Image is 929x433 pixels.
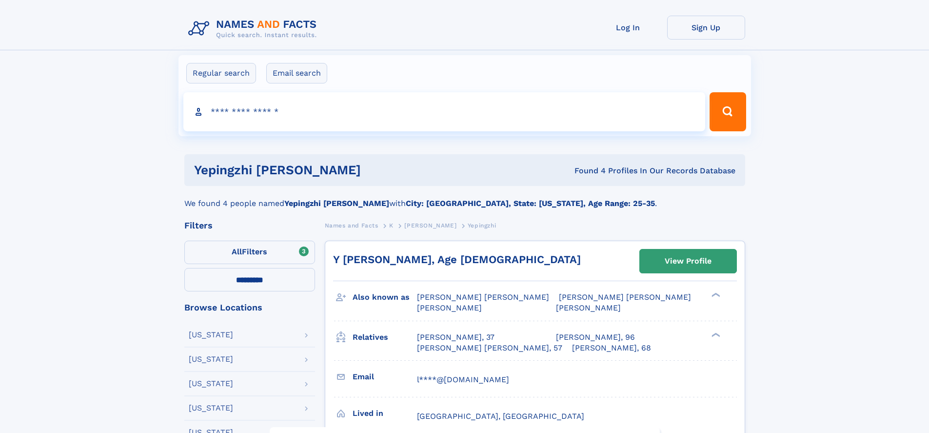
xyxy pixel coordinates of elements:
[640,249,736,273] a: View Profile
[353,289,417,306] h3: Also known as
[189,331,233,339] div: [US_STATE]
[404,222,456,229] span: [PERSON_NAME]
[183,92,706,131] input: search input
[406,199,655,208] b: City: [GEOGRAPHIC_DATA], State: [US_STATE], Age Range: 25-35
[589,16,667,40] a: Log In
[184,16,325,42] img: Logo Names and Facts
[389,222,394,229] span: K
[284,199,389,208] b: Yepingzhi [PERSON_NAME]
[665,250,712,272] div: View Profile
[353,329,417,346] h3: Relatives
[572,343,651,353] a: [PERSON_NAME], 68
[468,222,496,229] span: Yepingzhi
[184,241,315,264] label: Filters
[710,92,746,131] button: Search Button
[232,247,242,256] span: All
[709,292,721,298] div: ❯
[417,343,562,353] a: [PERSON_NAME] [PERSON_NAME], 57
[186,63,256,83] label: Regular search
[556,303,621,312] span: [PERSON_NAME]
[417,303,482,312] span: [PERSON_NAME]
[194,164,468,176] h1: yepingzhi [PERSON_NAME]
[667,16,745,40] a: Sign Up
[353,369,417,385] h3: Email
[417,332,494,343] a: [PERSON_NAME], 37
[333,253,581,266] a: Y [PERSON_NAME], Age [DEMOGRAPHIC_DATA]
[189,404,233,412] div: [US_STATE]
[559,292,691,302] span: [PERSON_NAME] [PERSON_NAME]
[404,219,456,231] a: [PERSON_NAME]
[189,380,233,388] div: [US_STATE]
[468,165,735,176] div: Found 4 Profiles In Our Records Database
[389,219,394,231] a: K
[353,405,417,422] h3: Lived in
[417,292,549,302] span: [PERSON_NAME] [PERSON_NAME]
[266,63,327,83] label: Email search
[189,355,233,363] div: [US_STATE]
[184,186,745,209] div: We found 4 people named with .
[556,332,635,343] a: [PERSON_NAME], 96
[325,219,378,231] a: Names and Facts
[709,331,721,338] div: ❯
[184,221,315,230] div: Filters
[184,303,315,312] div: Browse Locations
[417,412,584,421] span: [GEOGRAPHIC_DATA], [GEOGRAPHIC_DATA]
